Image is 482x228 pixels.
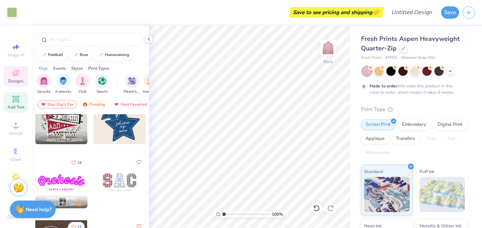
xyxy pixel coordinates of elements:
span: 100 % [272,211,283,217]
button: filter button [55,74,71,94]
div: filter for Sports [95,74,109,94]
span: 👉 [372,8,380,16]
button: Save [441,6,459,19]
span: Standard [364,168,383,175]
button: Like [68,158,85,167]
span: Clipart & logos [4,183,28,194]
span: Fraternity [55,89,71,94]
button: filter button [123,74,140,94]
div: Most Favorited [110,100,150,109]
button: filter button [37,74,51,94]
button: filter button [95,74,109,94]
div: Rhinestones [361,148,395,158]
span: Sports [97,89,108,94]
div: Applique [361,134,389,144]
div: filter for Sorority [37,74,51,94]
img: Back [321,41,335,55]
img: Club Image [79,77,86,85]
span: # FP95 [385,55,397,61]
span: Decorate [7,214,24,220]
div: Print Type [361,105,468,113]
input: Try "Alpha" [49,36,139,43]
div: Foil [444,134,460,144]
div: Save to see pricing and shipping [291,7,382,18]
button: filter button [76,74,90,94]
img: trend_line.gif [73,53,78,57]
span: [PERSON_NAME] [47,196,76,201]
div: Back [324,58,333,65]
div: homecoming [105,53,129,57]
img: Standard [364,177,410,212]
div: bear [80,53,88,57]
img: trending.gif [82,102,88,107]
div: Orgs [39,65,48,72]
div: Vinyl [422,134,441,144]
div: Screen Print [361,119,395,130]
span: Designs [8,78,24,84]
div: Styles [71,65,83,72]
div: Digital Print [433,119,467,130]
span: Puff Ink [420,168,434,175]
span: Parent's Weekend [123,89,140,94]
span: Game Day [143,89,159,94]
img: Game Day Image [147,77,155,85]
button: bear [69,50,91,60]
img: Sorority Image [40,77,48,85]
span: Upload [9,130,23,136]
div: Embroidery [397,119,431,130]
span: Kappa Kappa Gamma, [GEOGRAPHIC_DATA][US_STATE] [47,202,85,207]
img: most_fav.gif [41,102,46,107]
span: Fresh Prints Aspen Heavyweight Quarter-Zip [361,35,460,53]
div: Print Types [88,65,109,72]
span: Fresh Prints [361,55,382,61]
input: Untitled Design [386,5,438,19]
div: We make this product in this color to order, which means it takes 8 weeks. [369,83,456,95]
span: Alpha Delta Pi, [GEOGRAPHIC_DATA][US_STATE] at [GEOGRAPHIC_DATA] [47,137,85,143]
div: football [48,53,63,57]
strong: Made to order: [369,83,399,89]
div: filter for Club [76,74,90,94]
span: [PERSON_NAME] [47,132,76,137]
div: filter for Parent's Weekend [123,74,140,94]
button: filter button [143,74,159,94]
div: Transfers [391,134,420,144]
button: Like [135,158,143,166]
span: Add Text [7,104,24,110]
strong: Need help? [26,206,51,213]
span: Image AI [8,52,24,58]
span: Minimum Order: 50 + [401,55,436,61]
img: Puff Ink [420,177,465,212]
img: Sports Image [98,77,106,85]
div: filter for Game Day [143,74,159,94]
span: Sorority [37,89,50,94]
img: trend_line.gif [41,53,47,57]
span: Greek [11,156,22,162]
div: Trending [79,100,108,109]
img: Parent's Weekend Image [128,77,136,85]
div: Events [53,65,66,72]
img: Fraternity Image [59,77,67,85]
span: 19 [77,161,82,165]
div: filter for Fraternity [55,74,71,94]
img: trend_line.gif [98,53,103,57]
button: football [37,50,66,60]
div: Your Org's Fav [37,100,77,109]
button: homecoming [94,50,132,60]
img: most_fav.gif [114,102,119,107]
span: Club [79,89,86,94]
